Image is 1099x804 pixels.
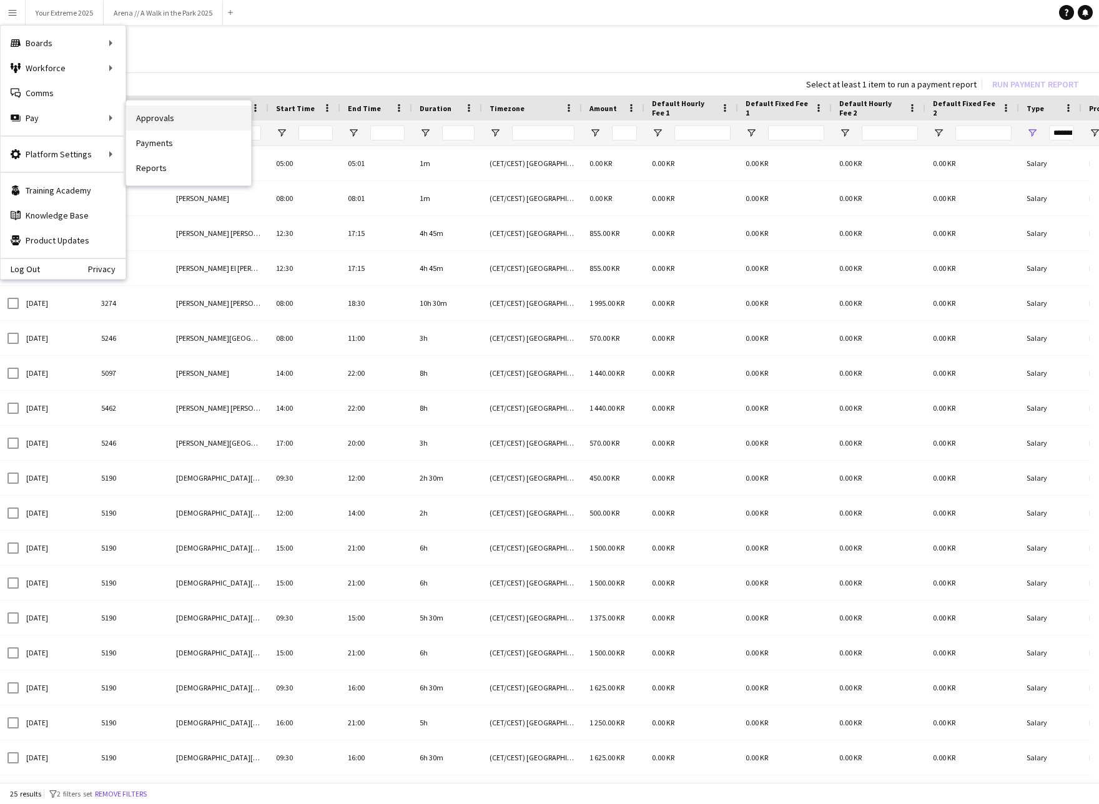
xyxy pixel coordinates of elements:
div: 0.00 KR [832,181,925,215]
div: 0.00 KR [644,146,738,180]
div: 0.00 KR [644,601,738,635]
div: 0.00 KR [644,705,738,740]
span: 2 filters set [57,789,92,798]
span: End Time [348,104,381,113]
div: (CET/CEST) [GEOGRAPHIC_DATA] [482,670,582,705]
div: 0.00 KR [925,601,1019,635]
span: [PERSON_NAME] [PERSON_NAME] [176,298,283,308]
div: 15:00 [269,531,340,565]
div: 0.00 KR [644,670,738,705]
span: 570.00 KR [589,333,619,343]
div: 21:00 [340,566,412,600]
div: (CET/CEST) [GEOGRAPHIC_DATA] [482,705,582,740]
div: 15:00 [340,601,412,635]
span: [DEMOGRAPHIC_DATA][PERSON_NAME] [176,753,303,762]
input: Default Hourly Fee 1 Filter Input [674,125,731,140]
div: 0.00 KR [644,356,738,390]
div: Salary [1019,531,1082,565]
div: Salary [1019,426,1082,460]
a: Product Updates [1,228,126,253]
div: 15:00 [269,635,340,670]
span: 0.00 KR [589,194,612,203]
span: [DEMOGRAPHIC_DATA][PERSON_NAME] [176,718,303,727]
button: Open Filter Menu [420,127,431,139]
span: [PERSON_NAME][GEOGRAPHIC_DATA] [176,333,298,343]
span: 570.00 KR [589,438,619,448]
div: (CET/CEST) [GEOGRAPHIC_DATA] [482,391,582,425]
div: 5h [412,705,482,740]
span: 500.00 KR [589,508,619,517]
div: 6h [412,635,482,670]
span: 1 440.00 KR [589,403,624,413]
div: 0.00 KR [925,705,1019,740]
div: 0.00 KR [832,566,925,600]
div: 14:00 [269,356,340,390]
div: 0.00 KR [832,496,925,530]
span: [DEMOGRAPHIC_DATA][PERSON_NAME] [176,613,303,622]
div: 0.00 KR [738,321,832,355]
span: Duration [420,104,451,113]
div: 5190 [94,740,169,775]
div: 5190 [94,461,169,495]
div: 12:30 [269,216,340,250]
div: 0.00 KR [738,426,832,460]
div: 21:00 [340,531,412,565]
div: [DATE] [19,426,94,460]
span: Start Time [276,104,315,113]
div: 5516 [94,251,169,285]
div: 14:00 [340,496,412,530]
div: 0.00 KR [925,216,1019,250]
div: 0.00 KR [644,286,738,320]
div: 5462 [94,391,169,425]
div: 21:00 [340,705,412,740]
div: 08:00 [269,286,340,320]
div: 0.00 KR [925,461,1019,495]
div: 0.00 KR [925,496,1019,530]
div: 5246 [94,321,169,355]
div: (CET/CEST) [GEOGRAPHIC_DATA] [482,321,582,355]
a: Approvals [126,105,251,130]
div: Salary [1019,705,1082,740]
a: Training Academy [1,178,126,203]
span: 855.00 KR [589,228,619,238]
div: 6h 30m [412,670,482,705]
div: 0.00 KR [644,181,738,215]
div: 6h 30m [412,740,482,775]
div: 0.00 KR [738,391,832,425]
div: 16:00 [269,705,340,740]
span: 1 440.00 KR [589,368,624,378]
span: Default Hourly Fee 2 [839,99,903,117]
span: [DEMOGRAPHIC_DATA][PERSON_NAME] [176,578,303,587]
div: 08:01 [340,181,412,215]
div: Salary [1019,740,1082,775]
div: [DATE] [19,356,94,390]
div: 22:00 [340,356,412,390]
span: [PERSON_NAME] [PERSON_NAME] [176,403,283,413]
span: [DEMOGRAPHIC_DATA][PERSON_NAME] [176,683,303,692]
div: 0.00 KR [644,251,738,285]
div: 0.00 KR [738,740,832,775]
div: 17:15 [340,251,412,285]
div: 0.00 KR [738,670,832,705]
div: Salary [1019,635,1082,670]
div: 0.00 KR [832,286,925,320]
div: 0.00 KR [832,740,925,775]
div: 5246 [94,426,169,460]
div: 5190 [94,496,169,530]
div: Pay [1,105,126,130]
div: Salary [1019,181,1082,215]
div: 0.00 KR [644,426,738,460]
button: Open Filter Menu [589,127,601,139]
div: 8h [412,391,482,425]
span: [PERSON_NAME][GEOGRAPHIC_DATA] [176,438,298,448]
div: 0.00 KR [832,426,925,460]
input: End Time Filter Input [370,125,405,140]
div: [DATE] [19,461,94,495]
button: Open Filter Menu [652,127,663,139]
div: Salary [1019,286,1082,320]
div: 16:00 [340,740,412,775]
div: 09:30 [269,670,340,705]
span: Default Fixed Fee 1 [746,99,809,117]
div: Salary [1019,461,1082,495]
a: Log Out [1,264,40,274]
